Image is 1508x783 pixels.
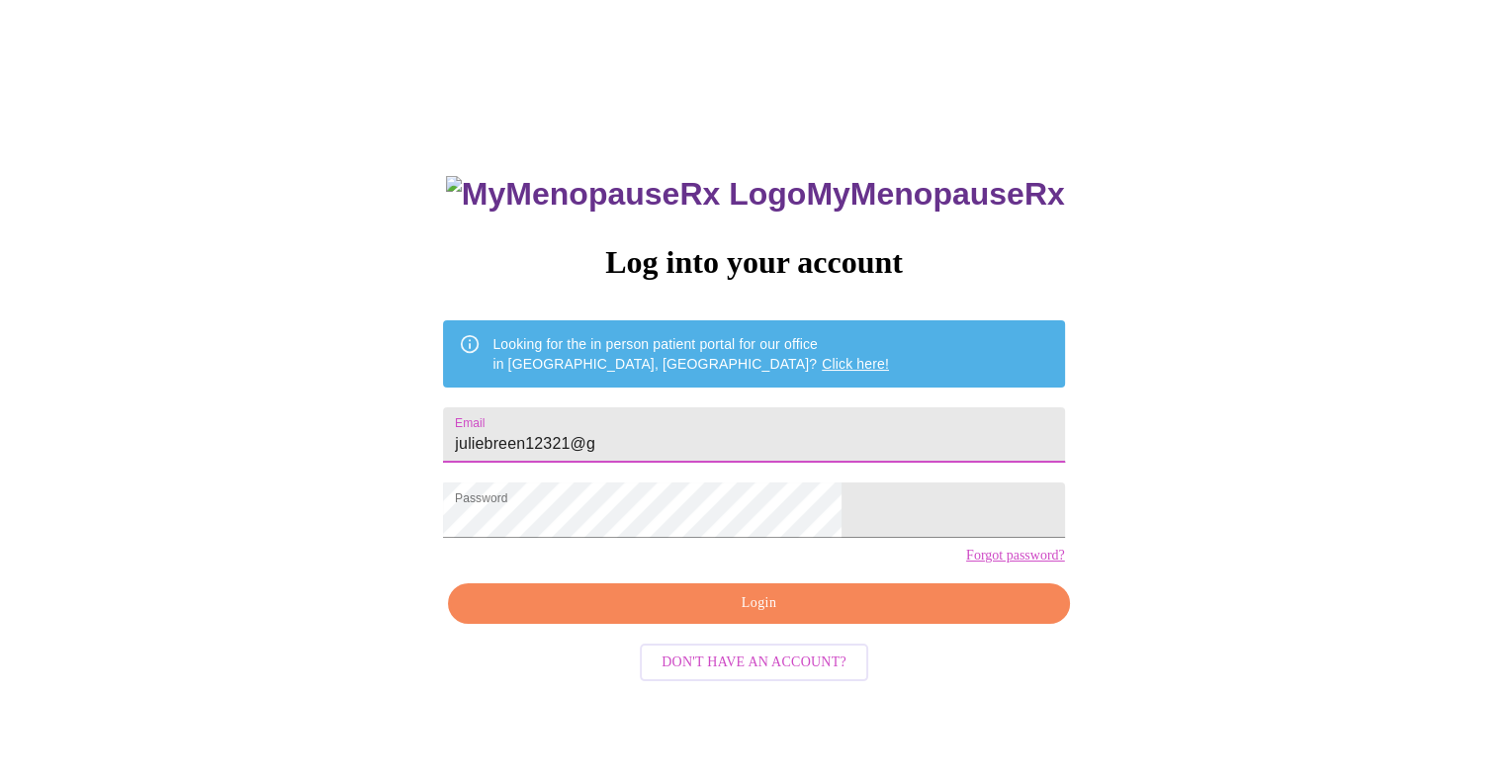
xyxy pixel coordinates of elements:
span: Don't have an account? [662,651,846,675]
a: Forgot password? [966,548,1065,564]
button: Login [448,583,1069,624]
a: Click here! [822,356,889,372]
button: Don't have an account? [640,644,868,682]
h3: Log into your account [443,244,1064,281]
img: MyMenopauseRx Logo [446,176,806,213]
div: Looking for the in person patient portal for our office in [GEOGRAPHIC_DATA], [GEOGRAPHIC_DATA]? [492,326,889,382]
span: Login [471,591,1046,616]
h3: MyMenopauseRx [446,176,1065,213]
a: Don't have an account? [635,652,873,669]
